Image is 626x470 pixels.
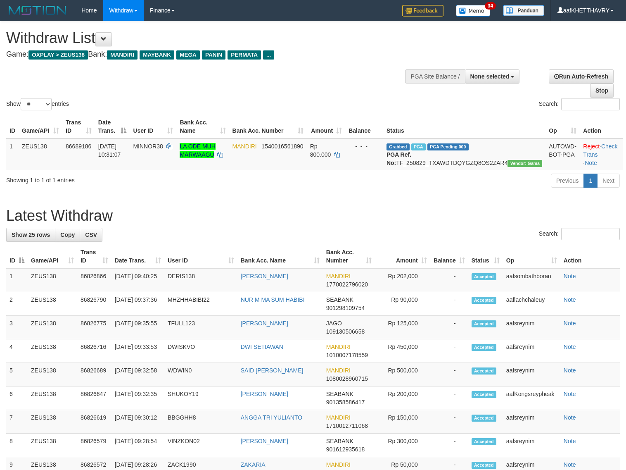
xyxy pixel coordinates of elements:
td: aafsreynim [503,363,560,386]
td: 1 [6,138,19,170]
td: · · [580,138,623,170]
span: Vendor URL: https://trx31.1velocity.biz [507,160,542,167]
span: [DATE] 10:31:07 [98,143,121,158]
a: Check Trans [583,143,617,158]
span: Grabbed [387,143,410,150]
th: Balance [345,115,383,138]
h4: Game: Bank: [6,50,409,59]
td: 2 [6,292,28,316]
td: Rp 125,000 [375,316,430,339]
a: [PERSON_NAME] [241,273,288,279]
h1: Withdraw List [6,30,409,46]
b: PGA Ref. No: [387,151,411,166]
td: aafsreynim [503,410,560,434]
span: MANDIRI [326,461,351,468]
img: panduan.png [503,5,544,16]
th: Game/API: activate to sort column ascending [19,115,62,138]
td: [DATE] 09:37:36 [111,292,164,316]
a: Note [564,461,576,468]
th: User ID: activate to sort column ascending [130,115,176,138]
a: Note [564,344,576,350]
span: Show 25 rows [12,231,50,238]
td: 86826866 [77,268,111,292]
span: Accepted [472,391,496,398]
th: Amount: activate to sort column ascending [307,115,345,138]
span: MANDIRI [232,143,257,150]
td: - [430,363,468,386]
span: OXPLAY > ZEUS138 [28,50,88,60]
a: ZAKARIA [241,461,266,468]
td: [DATE] 09:28:54 [111,434,164,457]
td: 4 [6,339,28,363]
td: ZEUS138 [28,268,77,292]
td: ZEUS138 [28,410,77,434]
td: ZEUS138 [28,316,77,339]
span: MEGA [176,50,200,60]
th: ID [6,115,19,138]
td: 86826579 [77,434,111,457]
a: NUR M MA SUM HABIBI [241,296,305,303]
td: - [430,434,468,457]
a: Copy [55,228,80,242]
td: 3 [6,316,28,339]
td: - [430,339,468,363]
th: Date Trans.: activate to sort column descending [95,115,130,138]
th: Status: activate to sort column ascending [468,245,503,268]
span: 34 [485,2,496,10]
th: Trans ID: activate to sort column ascending [62,115,95,138]
td: aafsreynim [503,434,560,457]
span: PGA Pending [427,143,469,150]
td: aafsreynim [503,339,560,363]
a: ANGGA TRI YULIANTO [241,414,302,421]
td: - [430,268,468,292]
td: 7 [6,410,28,434]
span: JAGO [326,320,342,327]
span: SEABANK [326,391,353,397]
a: Show 25 rows [6,228,55,242]
div: - - - [349,142,380,150]
span: MINNOR38 [133,143,163,150]
a: Reject [583,143,600,150]
td: 86826775 [77,316,111,339]
td: [DATE] 09:30:12 [111,410,164,434]
a: [PERSON_NAME] [241,320,288,327]
a: Note [564,367,576,374]
input: Search: [561,98,620,110]
td: [DATE] 09:32:58 [111,363,164,386]
span: ... [263,50,274,60]
a: Previous [551,174,584,188]
span: PANIN [202,50,225,60]
td: ZEUS138 [28,363,77,386]
div: Showing 1 to 1 of 1 entries [6,173,255,184]
td: ZEUS138 [28,339,77,363]
td: 8 [6,434,28,457]
th: Game/API: activate to sort column ascending [28,245,77,268]
td: [DATE] 09:35:55 [111,316,164,339]
span: Copy 901298109754 to clipboard [326,305,365,311]
td: - [430,410,468,434]
a: LA ODE MUH MARWAAGU [180,143,215,158]
span: Rp 800.000 [310,143,331,158]
span: PERMATA [228,50,261,60]
a: Note [564,438,576,444]
td: 5 [6,363,28,386]
span: MANDIRI [326,414,351,421]
td: 86826716 [77,339,111,363]
th: ID: activate to sort column descending [6,245,28,268]
td: DERIS138 [164,268,237,292]
th: Action [560,245,620,268]
a: SAID [PERSON_NAME] [241,367,304,374]
td: - [430,316,468,339]
td: - [430,292,468,316]
span: Copy 1080028960715 to clipboard [326,375,368,382]
td: TF_250829_TXAWDTDQYGZQ8OS2ZAR4 [383,138,545,170]
span: None selected [470,73,510,80]
a: Note [564,414,576,421]
td: ZEUS138 [28,292,77,316]
a: Note [585,160,597,166]
div: PGA Site Balance / [405,69,465,84]
label: Search: [539,98,620,110]
th: Status [383,115,545,138]
td: ZEUS138 [19,138,62,170]
td: BBGGHH8 [164,410,237,434]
